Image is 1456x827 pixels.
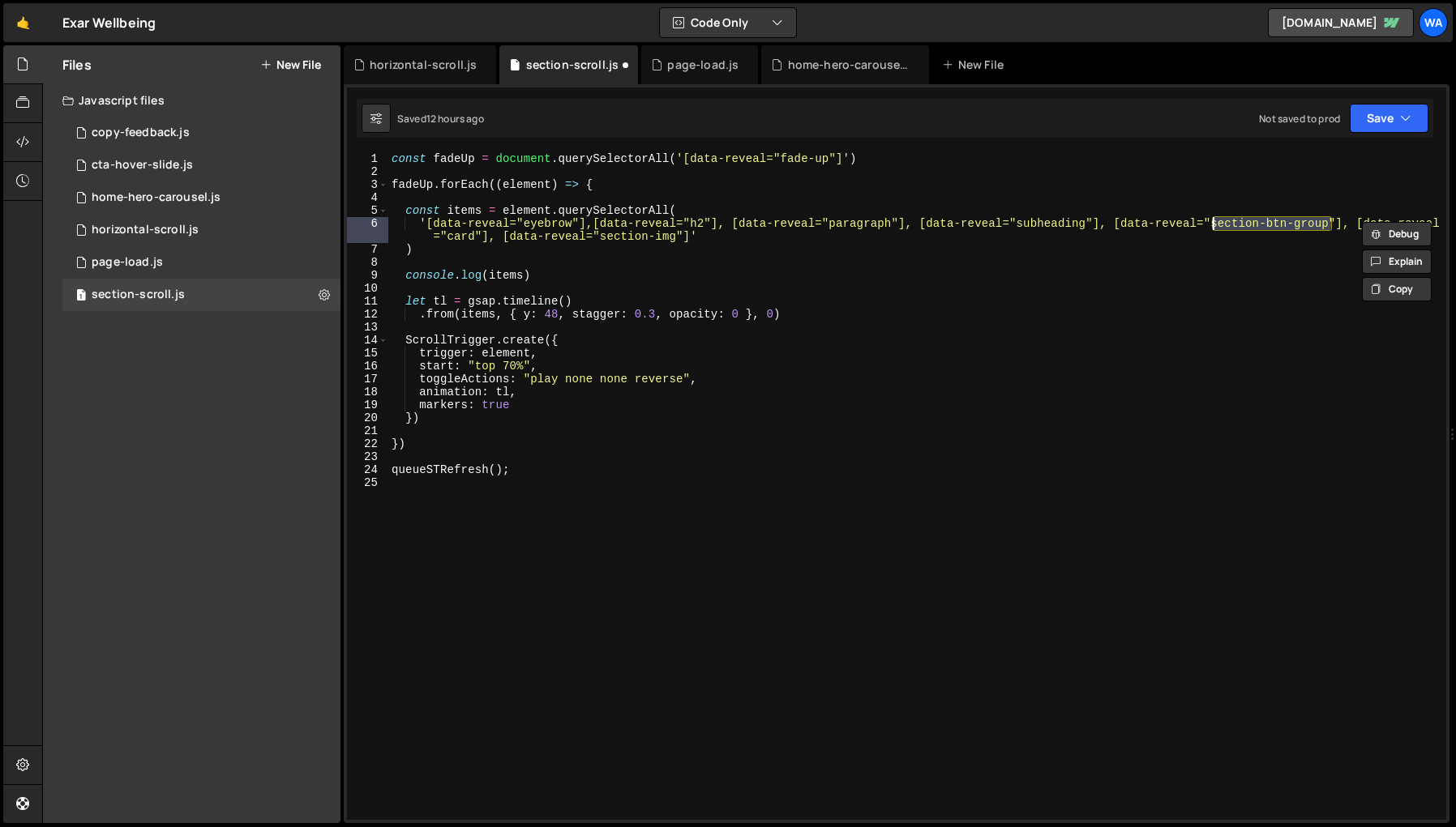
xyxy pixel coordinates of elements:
[1362,222,1432,246] button: Debug
[347,334,388,347] div: 14
[347,437,388,450] div: 22
[76,290,86,303] span: 1
[1362,277,1432,301] button: Copy
[788,57,910,73] div: home-hero-carousel.js
[347,308,388,321] div: 12
[347,243,388,256] div: 7
[347,424,388,437] div: 21
[347,373,388,386] div: 17
[942,57,1010,73] div: New File
[1350,104,1428,133] button: Save
[347,463,388,476] div: 24
[347,204,388,217] div: 5
[347,178,388,191] div: 3
[347,386,388,399] div: 18
[43,84,340,117] div: Javascript files
[62,117,340,149] div: 16122/43314.js
[1259,112,1340,126] div: Not saved to prod
[62,13,156,32] div: Exar Wellbeing
[260,58,321,71] button: New File
[347,411,388,424] div: 20
[1362,249,1432,274] button: Explain
[1419,8,1448,37] a: wa
[62,149,340,181] div: 16122/44019.js
[347,450,388,463] div: 23
[1268,8,1414,37] a: [DOMAIN_NAME]
[347,360,388,373] div: 16
[526,57,619,73] div: section-scroll.js
[347,191,388,204] div: 4
[347,256,388,269] div: 8
[347,282,388,295] div: 10
[62,181,340,214] div: 16122/43585.js
[347,321,388,334] div: 13
[347,347,388,360] div: 15
[397,112,484,126] div: Saved
[62,246,340,279] div: 16122/44105.js
[92,190,221,205] div: home-hero-carousel.js
[347,269,388,282] div: 9
[92,158,193,173] div: cta-hover-slide.js
[347,152,388,165] div: 1
[92,126,190,140] div: copy-feedback.js
[370,57,477,73] div: horizontal-scroll.js
[62,214,340,246] div: horizontal-scroll.js
[667,57,739,73] div: page-load.js
[92,288,185,302] div: section-scroll.js
[347,295,388,308] div: 11
[62,279,340,311] div: section-scroll.js
[92,223,199,237] div: horizontal-scroll.js
[62,56,92,74] h2: Files
[347,165,388,178] div: 2
[347,399,388,411] div: 19
[660,8,796,37] button: Code Only
[3,3,43,42] a: 🤙
[347,476,388,489] div: 25
[92,255,163,270] div: page-load.js
[347,217,388,243] div: 6
[426,112,484,126] div: 12 hours ago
